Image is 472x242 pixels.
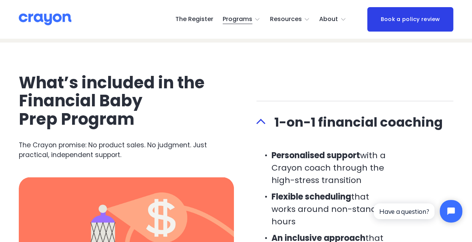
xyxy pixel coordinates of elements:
[223,14,261,26] a: folder dropdown
[271,149,360,161] strong: Personalised support
[19,13,71,26] img: Crayon
[19,140,216,160] p: The Crayon promise: No product sales. No judgment. Just practical, independent support.
[270,14,310,26] a: folder dropdown
[265,112,453,132] span: 1-on-1 financial coaching
[271,149,394,186] p: with a Crayon coach through the high-stress transition
[175,14,213,26] a: The Register
[256,101,453,143] button: 1-on-1 financial coaching
[19,74,216,128] h2: What’s included in the Financial Baby Prep Program
[319,14,346,26] a: folder dropdown
[271,190,394,227] p: that works around non-standard hours
[223,14,252,25] span: Programs
[319,14,338,25] span: About
[367,7,453,32] a: Book a policy review
[270,14,302,25] span: Resources
[271,191,351,202] strong: Flexible scheduling
[367,194,469,229] iframe: Tidio Chat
